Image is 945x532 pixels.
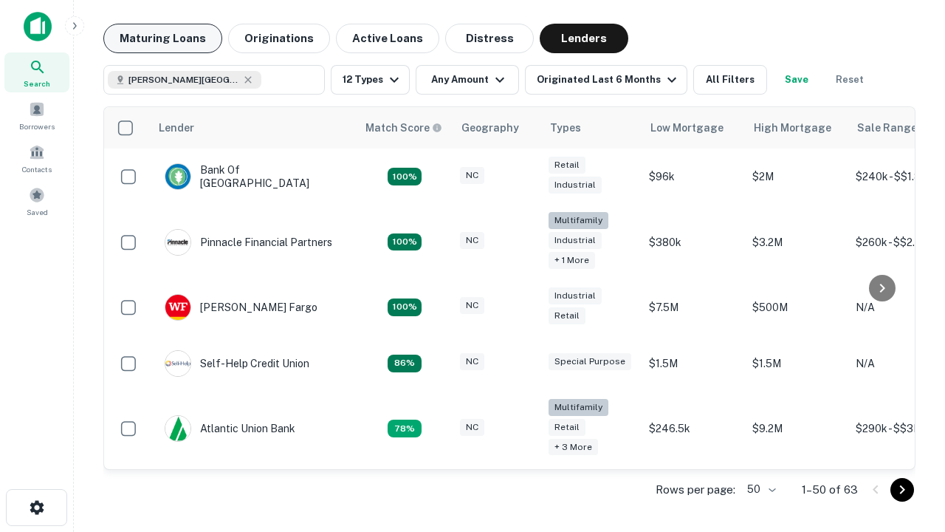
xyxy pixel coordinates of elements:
[541,107,642,149] th: Types
[165,164,190,189] img: picture
[24,12,52,41] img: capitalize-icon.png
[745,205,848,279] td: $3.2M
[165,416,190,441] img: picture
[642,205,745,279] td: $380k
[103,24,222,53] button: Maturing Loans
[460,167,484,184] div: NC
[165,230,190,255] img: picture
[24,78,50,89] span: Search
[388,355,422,372] div: Matching Properties: 11, hasApolloMatch: undefined
[741,479,778,500] div: 50
[165,415,295,442] div: Atlantic Union Bank
[549,353,631,370] div: Special Purpose
[4,138,69,178] a: Contacts
[461,119,519,137] div: Geography
[537,71,681,89] div: Originated Last 6 Months
[388,420,422,437] div: Matching Properties: 10, hasApolloMatch: undefined
[228,24,330,53] button: Originations
[642,392,745,466] td: $246.5k
[549,177,602,194] div: Industrial
[453,107,541,149] th: Geography
[460,419,484,436] div: NC
[549,307,585,324] div: Retail
[549,439,598,456] div: + 3 more
[165,351,190,376] img: picture
[445,24,534,53] button: Distress
[22,163,52,175] span: Contacts
[549,157,585,174] div: Retail
[165,350,309,377] div: Self-help Credit Union
[656,481,735,499] p: Rows per page:
[165,163,342,190] div: Bank Of [GEOGRAPHIC_DATA]
[336,24,439,53] button: Active Loans
[890,478,914,502] button: Go to next page
[365,120,442,136] div: Capitalize uses an advanced AI algorithm to match your search with the best lender. The match sco...
[19,120,55,132] span: Borrowers
[4,95,69,135] a: Borrowers
[549,232,602,249] div: Industrial
[745,279,848,335] td: $500M
[165,229,332,256] div: Pinnacle Financial Partners
[165,295,190,320] img: picture
[4,181,69,221] a: Saved
[642,335,745,392] td: $1.5M
[745,149,848,205] td: $2M
[693,65,767,95] button: All Filters
[773,65,820,95] button: Save your search to get updates of matches that match your search criteria.
[826,65,873,95] button: Reset
[150,107,357,149] th: Lender
[159,119,194,137] div: Lender
[540,24,628,53] button: Lenders
[642,279,745,335] td: $7.5M
[871,414,945,485] iframe: Chat Widget
[460,232,484,249] div: NC
[365,120,439,136] h6: Match Score
[745,107,848,149] th: High Mortgage
[745,335,848,392] td: $1.5M
[549,252,595,269] div: + 1 more
[128,73,239,86] span: [PERSON_NAME][GEOGRAPHIC_DATA], [GEOGRAPHIC_DATA]
[745,392,848,466] td: $9.2M
[642,149,745,205] td: $96k
[357,107,453,149] th: Capitalize uses an advanced AI algorithm to match your search with the best lender. The match sco...
[4,52,69,92] a: Search
[802,481,858,499] p: 1–50 of 63
[550,119,581,137] div: Types
[388,233,422,251] div: Matching Properties: 23, hasApolloMatch: undefined
[27,206,48,218] span: Saved
[460,353,484,370] div: NC
[388,168,422,185] div: Matching Properties: 14, hasApolloMatch: undefined
[416,65,519,95] button: Any Amount
[460,297,484,314] div: NC
[549,399,608,416] div: Multifamily
[754,119,831,137] div: High Mortgage
[549,419,585,436] div: Retail
[165,294,317,321] div: [PERSON_NAME] Fargo
[857,119,917,137] div: Sale Range
[388,299,422,316] div: Matching Properties: 14, hasApolloMatch: undefined
[331,65,410,95] button: 12 Types
[549,287,602,304] div: Industrial
[642,107,745,149] th: Low Mortgage
[525,65,687,95] button: Originated Last 6 Months
[650,119,724,137] div: Low Mortgage
[549,212,608,229] div: Multifamily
